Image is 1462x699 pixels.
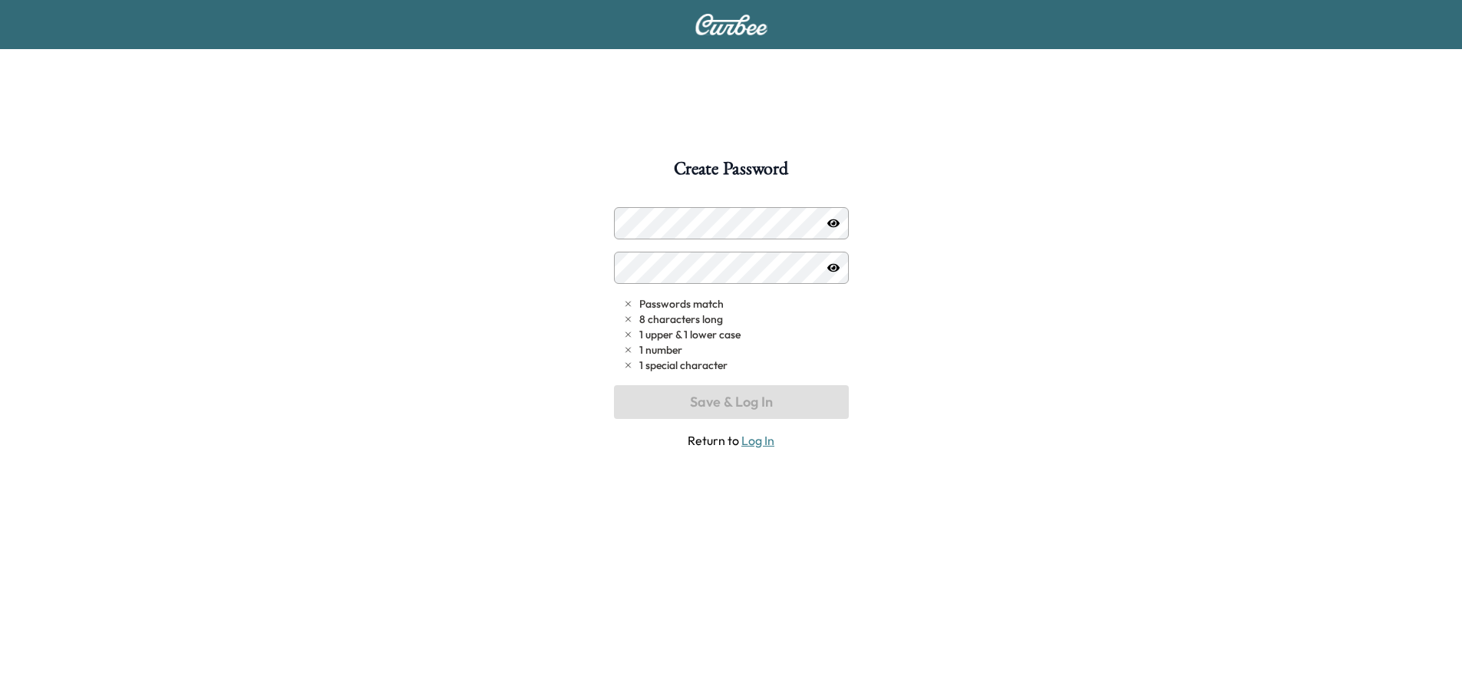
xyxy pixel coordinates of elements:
h1: Create Password [674,160,787,186]
span: Passwords match [639,296,724,312]
span: Return to [614,431,849,450]
span: 1 upper & 1 lower case [639,327,741,342]
img: Curbee Logo [695,14,768,35]
span: 1 special character [639,358,728,373]
span: 1 number [639,342,682,358]
span: 8 characters long [639,312,723,327]
a: Log In [741,433,774,448]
